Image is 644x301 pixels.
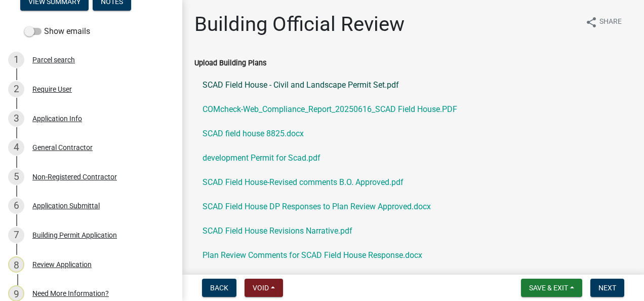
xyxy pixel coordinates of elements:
span: Void [253,284,269,292]
h1: Building Official Review [194,12,405,36]
span: Back [210,284,228,292]
div: 7 [8,227,24,243]
button: Save & Exit [521,279,582,297]
div: 6 [8,198,24,214]
label: Show emails [24,25,90,37]
button: Next [590,279,624,297]
a: development Permit for Scad.pdf [194,146,632,170]
div: Parcel search [32,56,75,63]
div: 8 [8,256,24,273]
a: SCAD Field House-Revised comments B.O. Approved.pdf [194,170,632,195]
span: Save & Exit [529,284,568,292]
div: General Contractor [32,144,93,151]
button: Back [202,279,236,297]
div: Require User [32,86,72,93]
div: Building Permit Application [32,232,117,239]
label: Upload Building Plans [194,60,266,67]
div: Application Submittal [32,202,100,209]
span: Share [599,16,622,28]
div: Application Info [32,115,82,122]
div: 1 [8,52,24,68]
a: SCAD Field House Subcontractor List.pdf [194,268,632,292]
a: SCAD Field House Revisions Narrative.pdf [194,219,632,243]
i: share [585,16,597,28]
button: shareShare [577,12,630,32]
a: Plan Review Comments for SCAD Field House Response.docx [194,243,632,268]
div: 4 [8,139,24,156]
div: Need More Information? [32,290,109,297]
a: COMcheck-Web_Compliance_Report_20250616_SCAD Field House.PDF [194,97,632,122]
a: SCAD field house 8825.docx [194,122,632,146]
div: Non-Registered Contractor [32,173,117,180]
div: 2 [8,81,24,97]
a: SCAD Field House DP Responses to Plan Review Approved.docx [194,195,632,219]
span: Next [598,284,616,292]
div: 5 [8,169,24,185]
a: SCAD Field House - Civil and Landscape Permit Set.pdf [194,73,632,97]
div: Review Application [32,261,92,268]
button: Void [245,279,283,297]
div: 3 [8,110,24,127]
